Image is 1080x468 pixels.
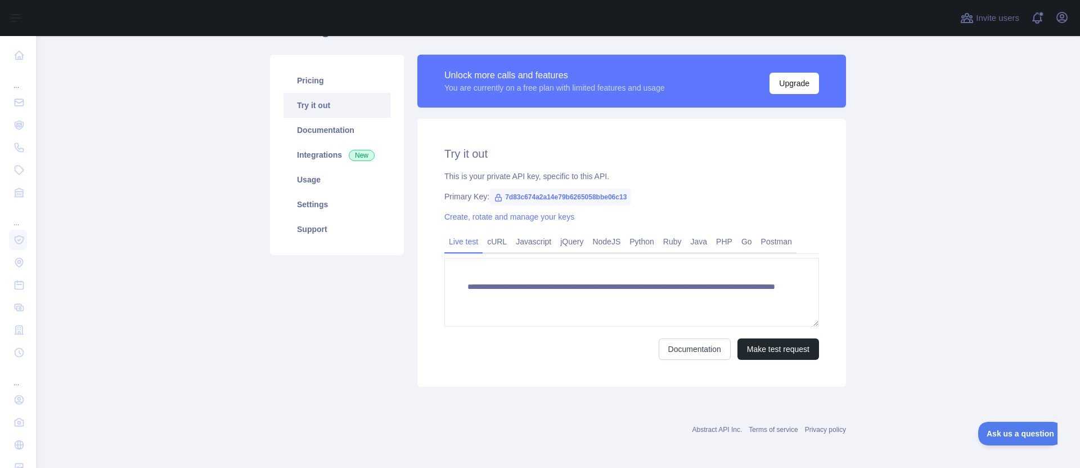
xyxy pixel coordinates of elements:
button: Invite users [958,9,1021,27]
a: jQuery [556,233,588,251]
button: Upgrade [769,73,819,94]
a: Live test [444,233,483,251]
a: cURL [483,233,511,251]
div: This is your private API key, specific to this API. [444,171,819,182]
a: Pricing [283,68,390,93]
div: Primary Key: [444,191,819,202]
a: NodeJS [588,233,625,251]
a: Python [625,233,659,251]
div: ... [9,365,27,387]
a: Integrations New [283,142,390,167]
a: Privacy policy [805,426,846,434]
a: Create, rotate and manage your keys [444,212,574,221]
span: 7d83c674a2a14e79b6265058bbe06c13 [489,189,631,206]
a: Support [283,217,390,242]
a: Java [686,233,712,251]
div: Unlock more calls and features [444,69,665,82]
a: PHP [712,233,737,251]
a: Try it out [283,93,390,118]
a: Documentation [659,338,731,360]
h2: Try it out [444,146,819,162]
div: ... [9,205,27,228]
a: Abstract API Inc. [692,426,742,434]
a: Postman [757,233,796,251]
a: Ruby [659,233,686,251]
a: Go [737,233,757,251]
a: Settings [283,192,390,217]
iframe: Toggle Customer Support [978,422,1057,445]
span: Invite users [976,12,1019,25]
span: New [349,150,375,161]
a: Usage [283,167,390,192]
a: Terms of service [749,426,798,434]
a: Javascript [511,233,556,251]
div: ... [9,68,27,90]
a: Documentation [283,118,390,142]
button: Make test request [737,338,819,360]
div: You are currently on a free plan with limited features and usage [444,82,665,93]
